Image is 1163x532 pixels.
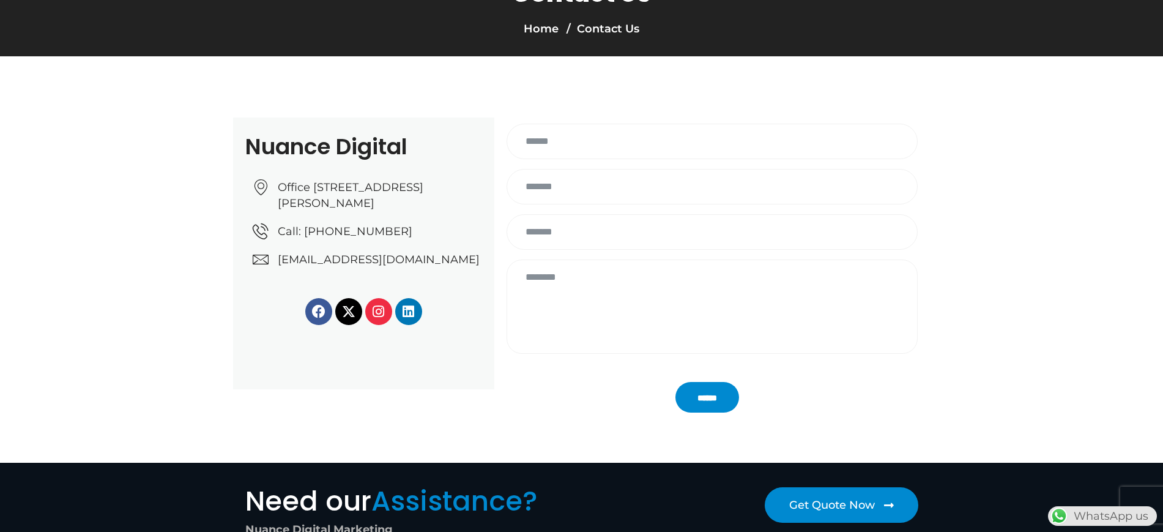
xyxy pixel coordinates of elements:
a: Home [524,22,559,36]
li: Contact Us [563,20,639,37]
a: Call: [PHONE_NUMBER] [253,223,482,239]
form: Contact form [500,124,924,383]
a: Office [STREET_ADDRESS][PERSON_NAME] [253,179,482,211]
a: Get Quote Now [765,487,918,523]
span: Get Quote Now [789,500,875,511]
span: [EMAIL_ADDRESS][DOMAIN_NAME] [275,252,480,268]
a: [EMAIL_ADDRESS][DOMAIN_NAME] [253,252,482,268]
div: WhatsApp us [1048,506,1157,526]
span: Assistance? [371,482,538,520]
img: WhatsApp [1049,506,1069,526]
h2: Need our [245,487,576,515]
h2: Nuance Digital [245,136,482,158]
span: Office [STREET_ADDRESS][PERSON_NAME] [275,179,482,211]
a: WhatsAppWhatsApp us [1048,509,1157,523]
span: Call: [PHONE_NUMBER] [275,223,412,239]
